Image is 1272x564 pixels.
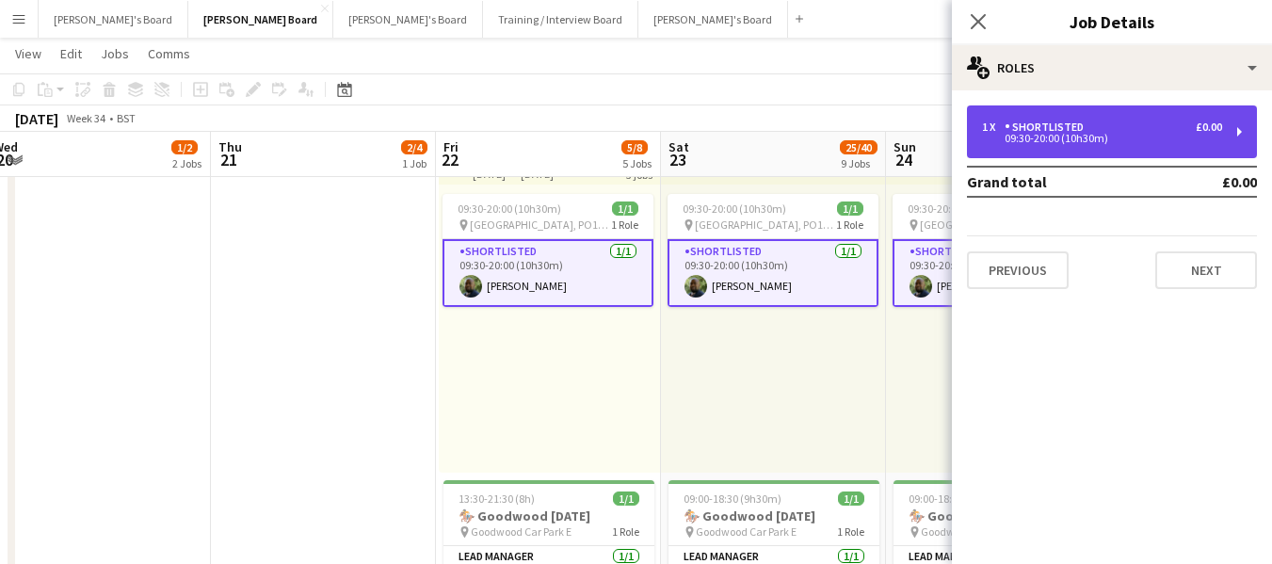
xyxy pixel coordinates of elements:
[216,149,242,170] span: 21
[668,508,879,524] h3: 🏇 Goodwood [DATE]
[1155,251,1257,289] button: Next
[684,491,781,506] span: 09:00-18:30 (9h30m)
[443,138,459,155] span: Fri
[909,491,1006,506] span: 09:00-18:30 (9h30m)
[443,508,654,524] h3: 🏇 Goodwood [DATE]
[982,121,1005,134] div: 1 x
[443,239,653,307] app-card-role: Shortlisted1/109:30-20:00 (10h30m)[PERSON_NAME]
[1167,167,1257,197] td: £0.00
[117,111,136,125] div: BST
[622,156,652,170] div: 5 Jobs
[611,218,638,232] span: 1 Role
[967,251,1069,289] button: Previous
[836,218,863,232] span: 1 Role
[893,194,1103,307] app-job-card: 09:30-20:00 (10h30m)1/1 [GEOGRAPHIC_DATA], PO18 0PS1 RoleShortlisted1/109:30-20:00 (10h30m)[PERSO...
[333,1,483,38] button: [PERSON_NAME]'s Board
[8,41,49,66] a: View
[668,194,878,307] app-job-card: 09:30-20:00 (10h30m)1/1 [GEOGRAPHIC_DATA], PO18 0PS1 RoleShortlisted1/109:30-20:00 (10h30m)[PERSO...
[841,156,877,170] div: 9 Jobs
[920,218,1061,232] span: [GEOGRAPHIC_DATA], PO18 0PS
[613,491,639,506] span: 1/1
[1005,121,1091,134] div: Shortlisted
[441,149,459,170] span: 22
[837,524,864,539] span: 1 Role
[140,41,198,66] a: Comms
[60,45,82,62] span: Edit
[470,218,611,232] span: [GEOGRAPHIC_DATA], PO18 0PS
[668,239,878,307] app-card-role: Shortlisted1/109:30-20:00 (10h30m)[PERSON_NAME]
[172,156,201,170] div: 2 Jobs
[668,138,689,155] span: Sat
[695,218,836,232] span: [GEOGRAPHIC_DATA], PO18 0PS
[15,109,58,128] div: [DATE]
[188,1,333,38] button: [PERSON_NAME] Board
[894,508,1104,524] h3: 🏇 Goodwood [DATE]
[837,201,863,216] span: 1/1
[101,45,129,62] span: Jobs
[921,524,1022,539] span: Goodwood Car Park E
[401,140,427,154] span: 2/4
[62,111,109,125] span: Week 34
[458,201,561,216] span: 09:30-20:00 (10h30m)
[53,41,89,66] a: Edit
[838,491,864,506] span: 1/1
[171,140,198,154] span: 1/2
[15,45,41,62] span: View
[39,1,188,38] button: [PERSON_NAME]'s Board
[683,201,786,216] span: 09:30-20:00 (10h30m)
[908,201,1011,216] span: 09:30-20:00 (10h30m)
[666,149,689,170] span: 23
[840,140,878,154] span: 25/40
[459,491,535,506] span: 13:30-21:30 (8h)
[612,201,638,216] span: 1/1
[148,45,190,62] span: Comms
[471,524,572,539] span: Goodwood Car Park E
[638,1,788,38] button: [PERSON_NAME]'s Board
[982,134,1222,143] div: 09:30-20:00 (10h30m)
[967,167,1167,197] td: Grand total
[893,239,1103,307] app-card-role: Shortlisted1/109:30-20:00 (10h30m)[PERSON_NAME]
[696,524,797,539] span: Goodwood Car Park E
[621,140,648,154] span: 5/8
[612,524,639,539] span: 1 Role
[218,138,242,155] span: Thu
[952,9,1272,34] h3: Job Details
[891,149,916,170] span: 24
[483,1,638,38] button: Training / Interview Board
[93,41,137,66] a: Jobs
[1196,121,1222,134] div: £0.00
[952,45,1272,90] div: Roles
[894,138,916,155] span: Sun
[402,156,427,170] div: 1 Job
[443,194,653,307] app-job-card: 09:30-20:00 (10h30m)1/1 [GEOGRAPHIC_DATA], PO18 0PS1 RoleShortlisted1/109:30-20:00 (10h30m)[PERSO...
